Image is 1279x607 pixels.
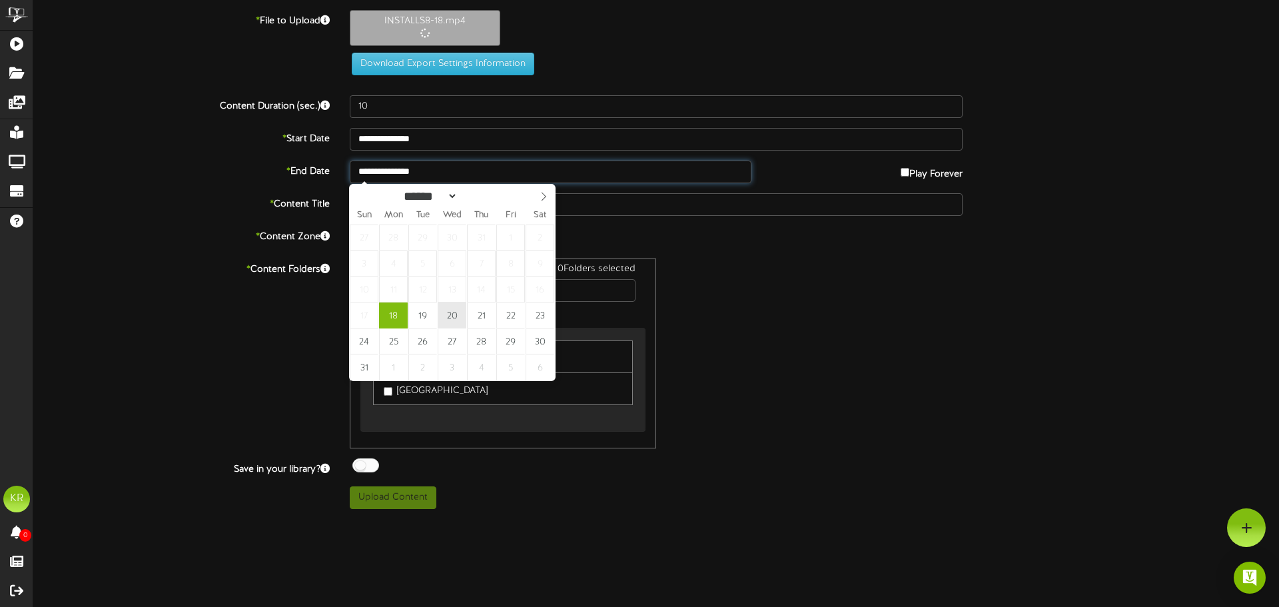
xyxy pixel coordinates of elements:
[379,277,408,303] span: August 11, 2025
[496,211,526,220] span: Fri
[350,277,378,303] span: August 10, 2025
[1234,562,1266,594] div: Open Intercom Messenger
[467,354,496,380] span: September 4, 2025
[379,251,408,277] span: August 4, 2025
[526,225,554,251] span: August 2, 2025
[23,128,340,146] label: Start Date
[438,225,466,251] span: July 30, 2025
[526,303,554,328] span: August 23, 2025
[350,328,378,354] span: August 24, 2025
[467,277,496,303] span: August 14, 2025
[438,277,466,303] span: August 13, 2025
[350,193,963,216] input: Title of this Content
[467,211,496,220] span: Thu
[345,59,534,69] a: Download Export Settings Information
[350,251,378,277] span: August 3, 2025
[467,225,496,251] span: July 31, 2025
[408,303,437,328] span: August 19, 2025
[496,354,525,380] span: September 5, 2025
[438,354,466,380] span: September 3, 2025
[23,95,340,113] label: Content Duration (sec.)
[350,354,378,380] span: August 31, 2025
[350,486,436,509] button: Upload Content
[408,277,437,303] span: August 12, 2025
[379,328,408,354] span: August 25, 2025
[526,354,554,380] span: September 6, 2025
[23,458,340,476] label: Save in your library?
[901,161,963,181] label: Play Forever
[438,328,466,354] span: August 27, 2025
[467,303,496,328] span: August 21, 2025
[458,189,506,203] input: Year
[496,328,525,354] span: August 29, 2025
[408,354,437,380] span: September 2, 2025
[23,10,340,28] label: File to Upload
[384,387,392,396] input: [GEOGRAPHIC_DATA]
[408,225,437,251] span: July 29, 2025
[379,211,408,220] span: Mon
[379,303,408,328] span: August 18, 2025
[438,251,466,277] span: August 6, 2025
[379,354,408,380] span: September 1, 2025
[23,259,340,277] label: Content Folders
[350,303,378,328] span: August 17, 2025
[408,328,437,354] span: August 26, 2025
[467,328,496,354] span: August 28, 2025
[901,168,909,177] input: Play Forever
[23,193,340,211] label: Content Title
[408,251,437,277] span: August 5, 2025
[350,225,378,251] span: July 27, 2025
[438,211,467,220] span: Wed
[526,251,554,277] span: August 9, 2025
[496,225,525,251] span: August 1, 2025
[496,251,525,277] span: August 8, 2025
[438,303,466,328] span: August 20, 2025
[526,328,554,354] span: August 30, 2025
[350,211,379,220] span: Sun
[3,486,30,512] div: KR
[467,251,496,277] span: August 7, 2025
[526,211,555,220] span: Sat
[384,380,488,398] label: [GEOGRAPHIC_DATA]
[352,53,534,75] button: Download Export Settings Information
[496,303,525,328] span: August 22, 2025
[23,161,340,179] label: End Date
[19,529,31,542] span: 0
[526,277,554,303] span: August 16, 2025
[408,211,438,220] span: Tue
[379,225,408,251] span: July 28, 2025
[496,277,525,303] span: August 15, 2025
[23,226,340,244] label: Content Zone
